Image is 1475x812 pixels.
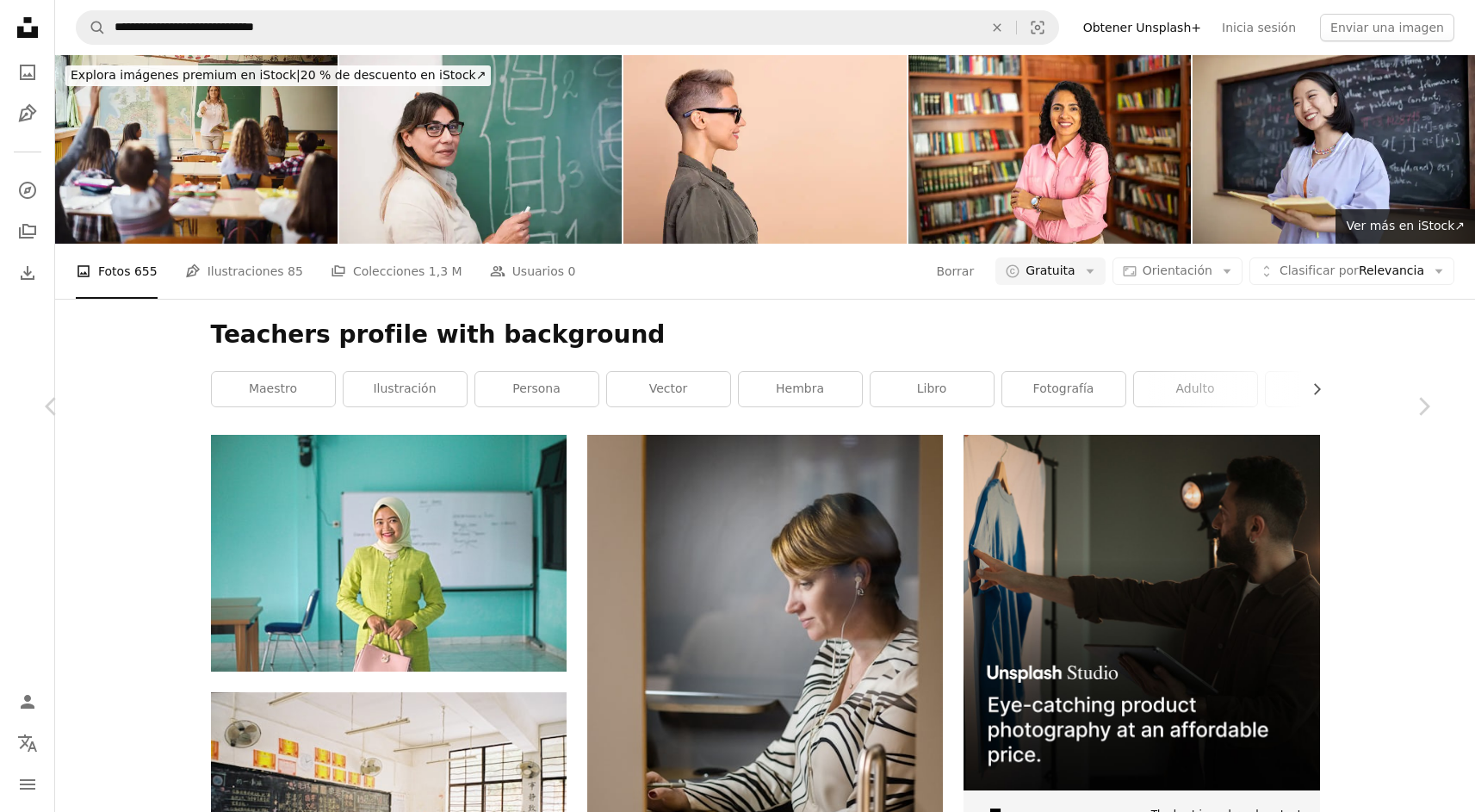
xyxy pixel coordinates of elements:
a: Usuarios 0 [490,244,576,299]
img: Retrato de un profesor adulto en la biblioteca de la universidad [908,55,1191,244]
a: persona [475,372,598,406]
a: Colecciones 1,3 M [331,244,462,299]
button: Borrar [935,257,975,285]
button: Borrar [978,11,1016,44]
img: Retrato de perfil de alegre linda chica banquera sonrisa dentada mirar espacio vacío aislado sobr... [623,55,906,244]
img: Feliz joven maestra asiática con libro abierto mirando a los estudiantes [1193,55,1475,244]
button: Clasificar porRelevancia [1249,257,1454,285]
a: Ilustraciones [10,96,45,131]
a: fotografía [1002,372,1125,406]
a: Historial de descargas [10,256,45,290]
button: Gratuita [995,257,1106,285]
button: Orientación [1112,257,1243,285]
span: Orientación [1143,263,1212,277]
a: vector [607,372,730,406]
span: Gratuita [1026,263,1075,280]
a: Ilustraciones 85 [185,244,303,299]
a: maestro [212,372,335,406]
img: Profesora de latín sonriendo ante la cámara dentro del aula - Mujer madura trabajando dentro de l... [339,55,622,244]
a: ilustración [344,372,467,406]
a: Explora imágenes premium en iStock|20 % de descuento en iStock↗ [55,55,501,96]
span: 85 [288,262,303,281]
form: Encuentra imágenes en todo el sitio [76,10,1059,45]
a: libro [871,372,994,406]
a: Iniciar sesión / Registrarse [10,685,45,719]
a: Una mujer sentada en una mesa con auriculares puestos [587,693,943,709]
span: 1,3 M [429,262,462,281]
a: Explorar [10,173,45,208]
span: 20 % de descuento en iStock ↗ [71,68,486,82]
button: Buscar en Unsplash [77,11,106,44]
span: Explora imágenes premium en iStock | [71,68,301,82]
button: Búsqueda visual [1017,11,1058,44]
a: adulto [1134,372,1257,406]
a: hembra [739,372,862,406]
a: aula [1266,372,1389,406]
span: Ver más en iStock ↗ [1346,219,1465,232]
span: Clasificar por [1280,263,1359,277]
a: Inicia sesión [1212,14,1306,41]
a: Fotos [10,55,45,90]
h1: Teachers profile with background [211,319,1320,350]
img: Una mujer sonriente está de pie frente a una pizarra. [211,435,567,672]
button: Enviar una imagen [1320,14,1454,41]
a: Obtener Unsplash+ [1073,14,1212,41]
img: ¿Quién va a responder a mi pregunta? [55,55,338,244]
img: file-1715714098234-25b8b4e9d8faimage [964,435,1319,790]
button: Menú [10,767,45,802]
a: Colecciones [10,214,45,249]
button: desplazar lista a la derecha [1301,372,1320,406]
a: Ver más en iStock↗ [1336,209,1475,244]
span: Relevancia [1280,263,1424,280]
span: 0 [568,262,576,281]
a: Una mujer sonriente está de pie frente a una pizarra. [211,545,567,561]
a: Siguiente [1372,324,1475,489]
button: Idioma [10,726,45,760]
